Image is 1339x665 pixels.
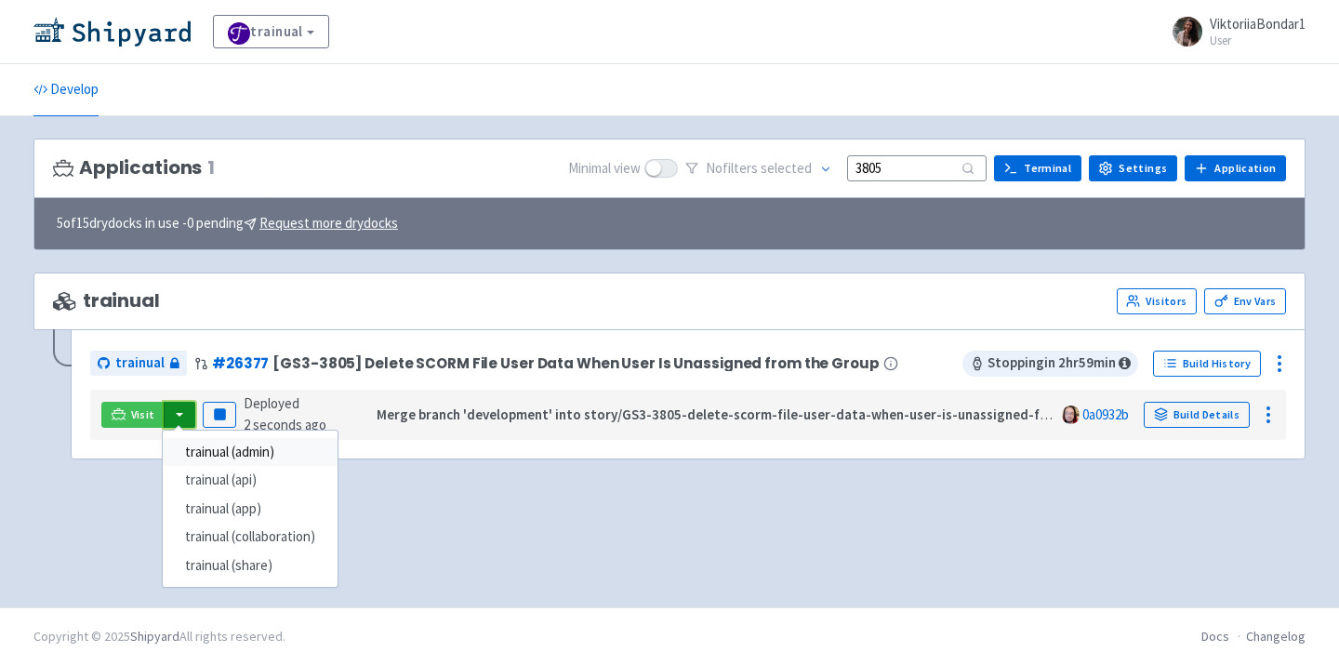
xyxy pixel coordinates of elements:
img: Shipyard logo [33,17,191,47]
a: trainual [213,15,329,48]
a: 0a0932b [1082,406,1129,423]
a: Env Vars [1204,288,1286,314]
span: No filter s [706,158,812,180]
time: 2 seconds ago [244,416,326,433]
a: Settings [1089,155,1177,181]
button: Pause [203,402,236,428]
a: Visit [101,402,165,428]
span: Minimal view [568,158,641,180]
span: ViktoriiaBondar1 [1210,15,1306,33]
a: trainual (share) [163,552,338,580]
a: #26377 [212,353,269,373]
a: Develop [33,64,99,116]
a: Build Details [1144,402,1250,428]
u: Request more drydocks [259,214,398,232]
small: User [1210,34,1306,47]
a: trainual [90,351,187,376]
input: Search... [847,155,987,180]
h3: Applications [53,157,215,179]
a: Docs [1201,628,1229,645]
a: Shipyard [130,628,179,645]
a: trainual (app) [163,495,338,524]
span: 1 [207,157,215,179]
div: Copyright © 2025 All rights reserved. [33,627,285,646]
a: trainual (collaboration) [163,523,338,552]
strong: Merge branch 'development' into story/GS3-3805-delete-scorm-file-user-data-when-user-is-unassigne... [377,406,1134,423]
a: Terminal [994,155,1081,181]
a: Visitors [1117,288,1197,314]
a: Build History [1153,351,1261,377]
span: 5 of 15 drydocks in use - 0 pending [57,213,398,234]
span: Visit [131,407,155,422]
a: ViktoriiaBondar1 User [1161,17,1306,47]
span: trainual [115,352,165,374]
span: Deployed [244,394,326,433]
span: selected [761,159,812,177]
span: [GS3-3805] Delete SCORM File User Data When User Is Unassigned from the Group [272,355,879,371]
a: Changelog [1246,628,1306,645]
a: trainual (admin) [163,438,338,467]
a: trainual (api) [163,466,338,495]
span: Stopping in 2 hr 59 min [962,351,1138,377]
a: Application [1185,155,1286,181]
span: trainual [53,290,160,312]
